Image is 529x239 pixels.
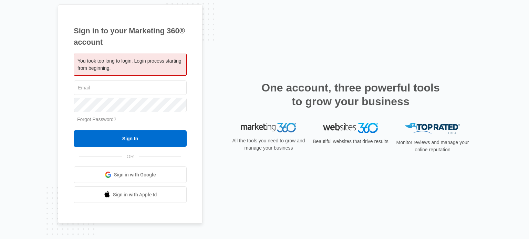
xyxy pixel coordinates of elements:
[405,123,460,134] img: Top Rated Local
[74,80,187,95] input: Email
[312,138,389,145] p: Beautiful websites that drive results
[74,130,187,147] input: Sign In
[74,25,187,48] h1: Sign in to your Marketing 360® account
[230,137,307,152] p: All the tools you need to grow and manage your business
[241,123,296,132] img: Marketing 360
[323,123,378,133] img: Websites 360
[114,171,156,178] span: Sign in with Google
[259,81,442,108] h2: One account, three powerful tools to grow your business
[113,191,157,198] span: Sign in with Apple Id
[77,58,181,71] span: You took too long to login. Login process starting from beginning.
[74,186,187,203] a: Sign in with Apple Id
[74,166,187,183] a: Sign in with Google
[77,117,116,122] a: Forgot Password?
[394,139,471,153] p: Monitor reviews and manage your online reputation
[122,153,139,160] span: OR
